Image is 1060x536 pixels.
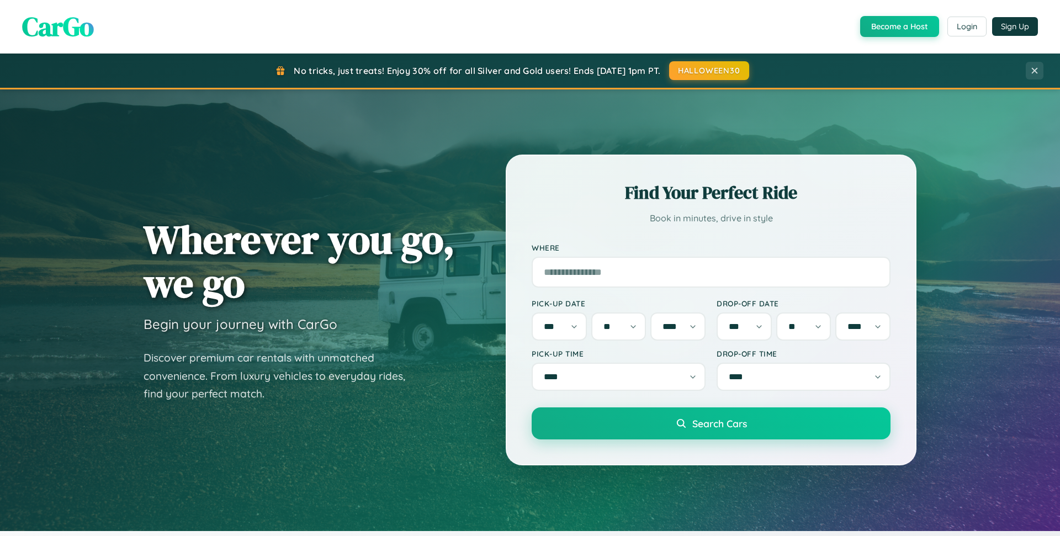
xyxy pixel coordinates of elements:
[947,17,987,36] button: Login
[669,61,749,80] button: HALLOWEEN30
[692,417,747,429] span: Search Cars
[294,65,660,76] span: No tricks, just treats! Enjoy 30% off for all Silver and Gold users! Ends [DATE] 1pm PT.
[532,349,706,358] label: Pick-up Time
[992,17,1038,36] button: Sign Up
[144,217,455,305] h1: Wherever you go, we go
[860,16,939,37] button: Become a Host
[532,243,891,252] label: Where
[22,8,94,45] span: CarGo
[532,181,891,205] h2: Find Your Perfect Ride
[532,210,891,226] p: Book in minutes, drive in style
[532,407,891,439] button: Search Cars
[717,349,891,358] label: Drop-off Time
[532,299,706,308] label: Pick-up Date
[717,299,891,308] label: Drop-off Date
[144,316,337,332] h3: Begin your journey with CarGo
[144,349,420,403] p: Discover premium car rentals with unmatched convenience. From luxury vehicles to everyday rides, ...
